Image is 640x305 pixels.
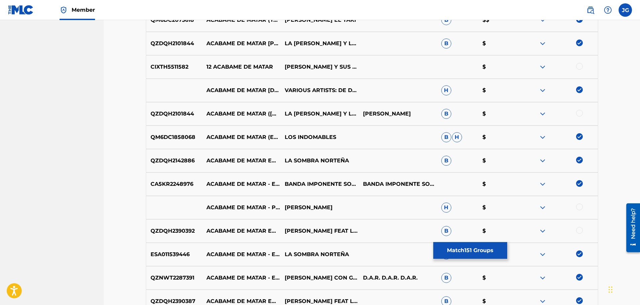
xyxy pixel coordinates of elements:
p: ACABAME DE MATAR - EN VIVO [202,250,280,258]
div: Drag [609,280,613,300]
p: ACABAME DE MATAR EN VIVO [202,227,280,235]
img: expand [539,180,547,188]
p: [PERSON_NAME] EL YAKI [280,16,359,24]
p: BANDA IMPONENTE SON DE MI RANCHO [280,180,359,188]
img: deselect [576,297,583,304]
p: CIXTH5511582 [146,63,202,71]
span: B [441,109,451,119]
img: deselect [576,157,583,163]
p: QZDQH2390392 [146,227,202,235]
p: [PERSON_NAME] CON GANADEROS DE LA SIERRA [280,274,359,282]
img: expand [539,16,547,24]
p: $ [478,274,520,282]
a: Public Search [584,3,597,17]
div: User Menu [619,3,632,17]
p: $ [478,63,520,71]
img: expand [539,40,547,48]
p: $ [478,180,520,188]
p: QZDQH2101844 [146,110,202,118]
p: D.A.R. D.A.R. D.A.R. [359,274,437,282]
p: $ [478,157,520,165]
p: ACABAME DE MATAR (YAKIFEST) [202,16,280,24]
img: expand [539,133,547,141]
span: B [441,226,451,236]
p: BANDA IMPONENTE SON DE [PERSON_NAME], [PERSON_NAME] [359,180,437,188]
p: ACABAME DE MATAR - EN VIVO [202,274,280,282]
img: search [586,6,595,14]
img: deselect [576,180,583,187]
p: [PERSON_NAME] [359,110,437,118]
p: LA SOMBRA NORTEÑA [280,157,359,165]
p: VARIOUS ARTISTS: DE DURANGO A TIERRA CALIENTE [280,86,359,94]
p: QM6DC2073618 [146,16,202,24]
p: QM6DC1858068 [146,133,202,141]
span: H [441,203,451,213]
img: expand [539,110,547,118]
p: [PERSON_NAME] [280,204,359,212]
p: $ [478,110,520,118]
span: B [441,273,451,283]
img: deselect [576,133,583,140]
p: ACABAME DE MATAR (EN VIVO) [202,133,280,141]
span: B [441,39,451,49]
img: expand [539,204,547,212]
img: deselect [576,40,583,46]
img: deselect [576,274,583,281]
img: deselect [576,250,583,257]
p: $ [478,204,520,212]
span: B [441,156,451,166]
p: ACABAME DE MATAR - EN VIVO [202,180,280,188]
p: LOS INDOMABLES [280,133,359,141]
p: $ [478,133,520,141]
p: $ [478,227,520,235]
p: $ [478,40,520,48]
img: Top Rightsholder [60,6,68,14]
img: expand [539,157,547,165]
img: expand [539,250,547,258]
span: B [441,132,451,142]
p: ESA011539446 [146,250,202,258]
img: deselect [576,86,583,93]
button: Match151 Groups [433,242,507,259]
p: $ [478,86,520,94]
p: QZDQH2142886 [146,157,202,165]
p: ACABAME DE MATAR ([PERSON_NAME]) [202,110,280,118]
p: ACABAME DE MATAR - PISTA KARAOKE [202,204,280,212]
p: LA SOMBRA NORTEÑA [280,250,359,258]
img: expand [539,86,547,94]
span: H [452,132,462,142]
iframe: Resource Center [621,201,640,254]
p: QZNWT2287391 [146,274,202,282]
iframe: Chat Widget [607,273,640,305]
img: expand [539,227,547,235]
img: expand [539,274,547,282]
p: ACABAME DE MATAR [DURANGUENSE] [202,86,280,94]
div: Help [601,3,615,17]
p: 12 ACABAME DE MATAR [202,63,280,71]
span: H [441,85,451,95]
p: [PERSON_NAME] Y SUS TREMENDOS [280,63,359,71]
p: LA [PERSON_NAME] Y LA [PERSON_NAME] [280,40,359,48]
p: ACABAME DE MATAR EN VIVO [202,157,280,165]
p: $$ [478,16,520,24]
span: Member [72,6,95,14]
p: [PERSON_NAME] FEAT LOS NUEVOS [PERSON_NAME] [280,227,359,235]
p: ACABAME DE MATAR [PERSON_NAME] [202,40,280,48]
p: LA [PERSON_NAME] Y LA [PERSON_NAME] [280,110,359,118]
p: CA5KR2248976 [146,180,202,188]
img: expand [539,63,547,71]
img: MLC Logo [8,5,34,15]
span: B [441,15,451,25]
img: help [604,6,612,14]
p: QZDQH2101844 [146,40,202,48]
